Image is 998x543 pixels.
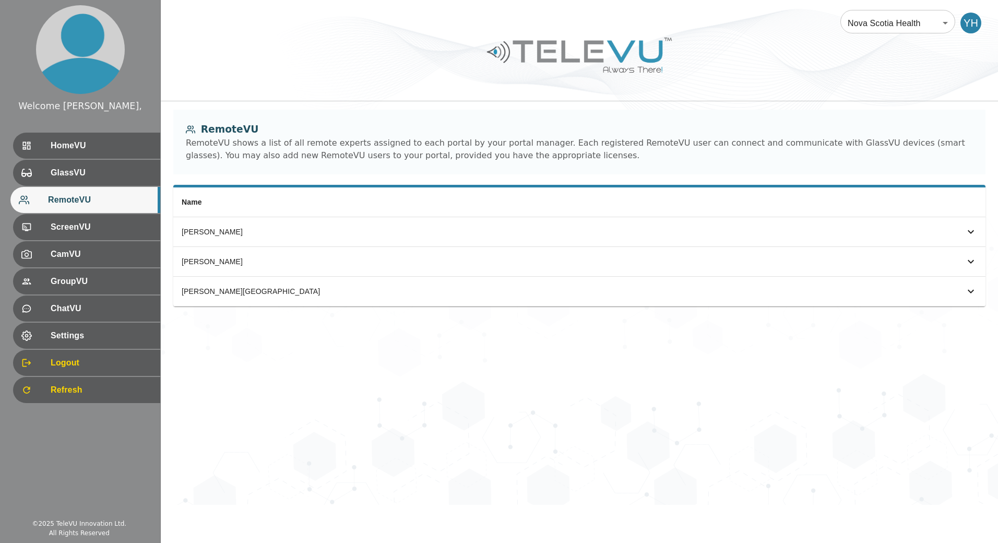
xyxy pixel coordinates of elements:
div: YH [960,13,981,33]
div: [PERSON_NAME] [182,256,749,267]
div: RemoteVU [186,122,973,137]
span: CamVU [51,248,152,261]
div: ScreenVU [13,214,160,240]
div: GroupVU [13,268,160,294]
div: HomeVU [13,133,160,159]
span: HomeVU [51,139,152,152]
span: GroupVU [51,275,152,288]
div: [PERSON_NAME] [182,227,749,237]
span: Name [182,198,202,206]
div: Welcome [PERSON_NAME], [18,99,142,113]
span: Settings [51,329,152,342]
div: Settings [13,323,160,349]
table: simple table [173,187,985,306]
div: [PERSON_NAME][GEOGRAPHIC_DATA] [182,286,749,297]
span: GlassVU [51,167,152,179]
div: GlassVU [13,160,160,186]
div: CamVU [13,241,160,267]
div: Logout [13,350,160,376]
span: ScreenVU [51,221,152,233]
div: Nova Scotia Health [840,8,955,38]
div: RemoteVU shows a list of all remote experts assigned to each portal by your portal manager. Each ... [186,137,973,162]
img: Logo [485,33,673,77]
div: RemoteVU [10,187,160,213]
span: RemoteVU [48,194,152,206]
span: Refresh [51,384,152,396]
div: ChatVU [13,296,160,322]
img: profile.png [36,5,125,94]
div: © 2025 TeleVU Innovation Ltd. [32,519,126,528]
div: All Rights Reserved [49,528,110,538]
div: Refresh [13,377,160,403]
span: ChatVU [51,302,152,315]
span: Logout [51,357,152,369]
